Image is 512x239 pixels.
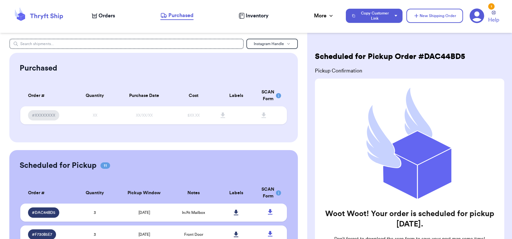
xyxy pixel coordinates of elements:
[488,11,499,24] a: Help
[215,182,258,204] th: Labels
[187,113,200,117] span: $XX.XX
[469,8,484,23] a: 1
[239,12,269,20] a: Inventory
[315,52,465,62] h2: Scheduled for Pickup Order # DAC44BD5
[20,63,57,73] h2: Purchased
[184,233,203,236] span: Front Door
[315,67,504,75] span: Pickup Confirmation
[168,12,194,19] span: Purchased
[94,211,96,215] span: 3
[9,39,244,49] input: Search shipments...
[116,85,172,106] th: Purchase Date
[160,12,194,20] a: Purchased
[172,85,215,106] th: Cost
[261,186,279,200] div: SCAN Form
[32,210,55,215] span: # DAC44BD5
[215,85,258,106] th: Labels
[406,9,463,23] button: New Shipping Order
[116,182,172,204] th: Pickup Window
[20,160,97,171] h2: Scheduled for Pickup
[73,85,116,106] th: Quantity
[246,12,269,20] span: Inventory
[32,113,55,118] span: #XXXXXXXX
[138,233,150,236] span: [DATE]
[100,162,110,169] span: 11
[99,12,115,20] span: Orders
[323,209,497,229] h2: Woot Woot! Your order is scheduled for pickup [DATE].
[261,89,279,102] div: SCAN Form
[94,233,96,236] span: 3
[32,232,52,237] span: # F730B5E7
[138,211,150,215] span: [DATE]
[20,182,74,204] th: Order #
[346,9,403,23] button: Copy Customer Link
[172,182,215,204] th: Notes
[136,113,153,117] span: XX/XX/XX
[246,39,298,49] button: Instagram Handle
[314,12,334,20] div: More
[20,85,74,106] th: Order #
[93,113,97,117] span: XX
[92,12,115,20] a: Orders
[488,3,495,10] div: 1
[182,211,205,215] span: In/At Mailbox
[73,182,116,204] th: Quantity
[254,42,284,46] span: Instagram Handle
[488,16,499,24] span: Help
